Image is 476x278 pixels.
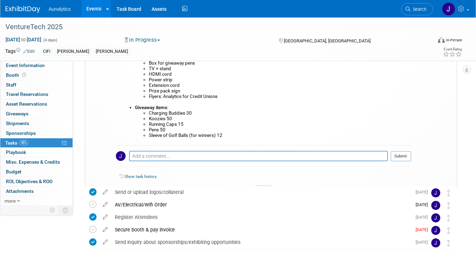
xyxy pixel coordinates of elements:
a: Edit [23,49,35,54]
i: Move task [447,240,450,246]
span: [DATE] [416,202,431,207]
li: : [135,105,411,138]
div: Send or upload logos/collateral [111,186,411,198]
div: Event Format [395,36,462,47]
a: edit [99,227,111,233]
a: more [0,196,73,206]
a: Attachments [0,187,73,196]
li: Flyers: Analytics for Credit Unions [149,94,411,105]
a: Asset Reservations [0,99,73,109]
img: Format-Inperson.png [438,37,445,43]
i: Move task [447,215,450,221]
td: Tags [5,48,35,56]
li: Charging Buddies 30 [149,111,411,116]
span: Budget [6,169,22,174]
a: Misc. Expenses & Credits [0,157,73,167]
span: [DATE] [416,227,431,232]
li: Sleeve of Golf Balls (for winners) 12 [149,133,411,138]
span: Asset Reservations [6,101,47,107]
span: Booth not reserved yet [21,72,27,77]
a: Shipments [0,119,73,128]
a: edit [99,189,111,195]
a: Event Information [0,61,73,70]
button: In Progress [122,36,163,44]
div: VentureTech 2025 [3,21,423,33]
span: Search [410,7,426,12]
a: Search [401,3,433,15]
a: Giveaways [0,109,73,118]
span: [DATE] [416,215,431,220]
a: Booth [0,71,73,80]
button: Submit [391,151,411,162]
img: Julie Grisanti-Cieslak [431,201,440,210]
li: Power strip [149,77,411,83]
div: Register Attendees [111,211,411,223]
li: Prize pack sign [149,88,411,94]
div: [PERSON_NAME] [94,48,130,55]
img: Julie Grisanti-Cieslak [431,188,440,197]
li: Pens 50 [149,127,411,133]
div: CIFI [41,48,52,55]
a: edit [99,202,111,208]
span: Booth [6,72,27,78]
a: ROI, Objectives & ROO [0,177,73,186]
span: [DATE] [416,190,431,195]
span: Shipments [6,121,29,126]
span: Tasks [5,140,28,146]
span: Misc. Expenses & Credits [6,159,60,165]
span: Attachments [6,188,34,194]
div: AV/Electrical/Wifi Order [111,199,411,211]
span: Travel Reservations [6,91,48,97]
td: Personalize Event Tab Strip [46,206,59,215]
span: more [5,198,16,204]
i: Move task [447,202,450,209]
i: Move task [447,227,450,234]
span: Staff [6,82,16,88]
a: Playbook [0,148,73,157]
span: (4 days) [43,38,57,42]
img: Julie Grisanti-Cieslak [431,238,440,247]
span: ROI, Objectives & ROO [6,179,52,184]
li: Koozies 50 [149,116,411,122]
div: Send inquiry about sponsorships/exhibiting opportunities [111,236,411,248]
span: to [20,37,27,42]
li: Extension cord [149,83,411,88]
a: Travel Reservations [0,90,73,99]
i: Move task [447,190,450,196]
td: Toggle Event Tabs [59,206,73,215]
span: Giveaways [6,111,28,116]
span: Sponsorships [6,130,36,136]
img: Julie Grisanti-Cieslak [116,151,126,161]
b: Giveaway items [135,105,167,110]
a: Show task history [125,174,156,179]
li: Running Caps 15 [149,122,411,127]
div: Secure booth & pay invoice [111,224,411,236]
span: [DATE] [416,240,431,245]
a: edit [99,239,111,245]
img: Julie Grisanti-Cieslak [442,2,455,16]
li: HDMI cord [149,72,411,77]
div: Event Rating [443,48,462,51]
a: Tasks38% [0,138,73,148]
a: Budget [0,167,73,177]
img: Julie Grisanti-Cieslak [431,226,440,235]
span: Aunalytics [49,6,71,12]
span: Playbook [6,149,26,155]
li: TV + stand [149,66,411,72]
img: Julie Grisanti-Cieslak [431,213,440,222]
a: Staff [0,80,73,90]
span: Event Information [6,63,45,68]
span: [DATE] [DATE] [5,36,42,43]
span: 38% [19,140,28,145]
a: Sponsorships [0,129,73,138]
img: ExhibitDay [6,6,40,13]
a: edit [99,214,111,220]
div: [PERSON_NAME] [55,48,91,55]
span: [GEOGRAPHIC_DATA], [GEOGRAPHIC_DATA] [284,38,371,43]
li: Box for giveaway pens [149,60,411,66]
div: In-Person [446,38,462,43]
